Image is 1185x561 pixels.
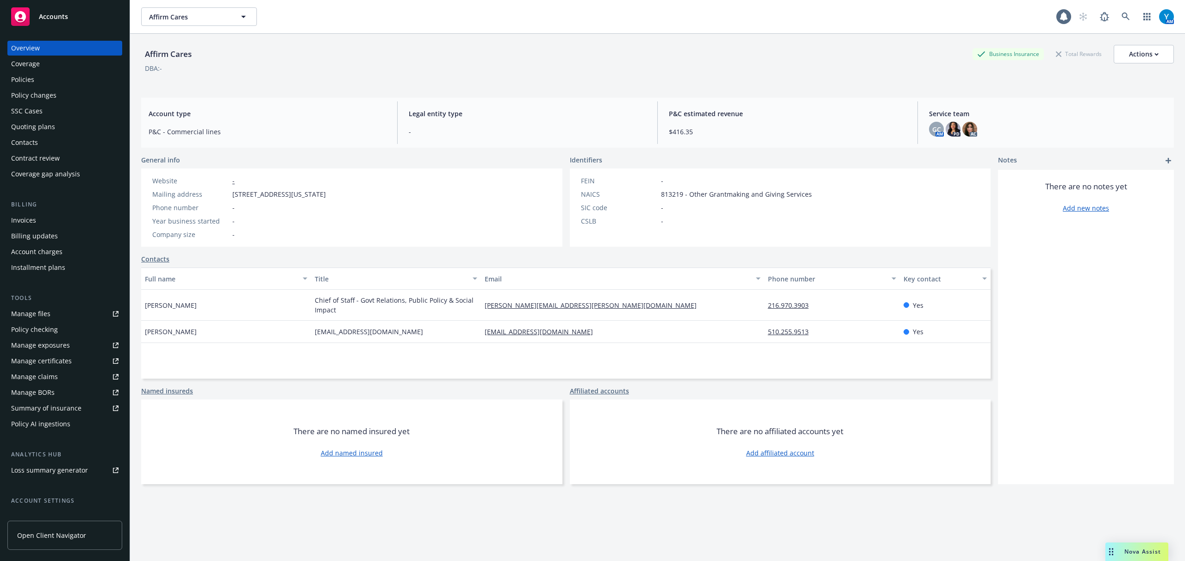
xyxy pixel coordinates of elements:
[7,72,122,87] a: Policies
[1138,7,1156,26] a: Switch app
[7,213,122,228] a: Invoices
[1063,203,1109,213] a: Add new notes
[913,300,923,310] span: Yes
[149,127,386,137] span: P&C - Commercial lines
[11,88,56,103] div: Policy changes
[581,189,657,199] div: NAICS
[11,41,40,56] div: Overview
[7,135,122,150] a: Contacts
[717,426,843,437] span: There are no affiliated accounts yet
[7,56,122,71] a: Coverage
[485,274,750,284] div: Email
[1105,542,1168,561] button: Nova Assist
[311,268,481,290] button: Title
[661,203,663,212] span: -
[581,203,657,212] div: SIC code
[1124,548,1161,555] span: Nova Assist
[962,122,977,137] img: photo
[1095,7,1114,26] a: Report a Bug
[7,41,122,56] a: Overview
[973,48,1044,60] div: Business Insurance
[7,401,122,416] a: Summary of insurance
[149,109,386,118] span: Account type
[485,301,704,310] a: [PERSON_NAME][EMAIL_ADDRESS][PERSON_NAME][DOMAIN_NAME]
[570,386,629,396] a: Affiliated accounts
[11,244,62,259] div: Account charges
[900,268,991,290] button: Key contact
[315,327,423,337] span: [EMAIL_ADDRESS][DOMAIN_NAME]
[7,260,122,275] a: Installment plans
[7,509,122,524] a: Service team
[152,176,229,186] div: Website
[913,327,923,337] span: Yes
[11,338,70,353] div: Manage exposures
[7,229,122,243] a: Billing updates
[409,109,646,118] span: Legal entity type
[321,448,383,458] a: Add named insured
[11,151,60,166] div: Contract review
[141,268,311,290] button: Full name
[232,176,235,185] a: -
[11,56,40,71] div: Coverage
[1114,45,1174,63] button: Actions
[232,216,235,226] span: -
[661,189,812,199] span: 813219 - Other Grantmaking and Giving Services
[232,189,326,199] span: [STREET_ADDRESS][US_STATE]
[764,268,900,290] button: Phone number
[7,200,122,209] div: Billing
[7,167,122,181] a: Coverage gap analysis
[39,13,68,20] span: Accounts
[145,300,197,310] span: [PERSON_NAME]
[152,216,229,226] div: Year business started
[149,12,229,22] span: Affirm Cares
[409,127,646,137] span: -
[768,301,816,310] a: 216.970.3903
[17,530,86,540] span: Open Client Navigator
[11,104,43,118] div: SSC Cases
[232,203,235,212] span: -
[11,135,38,150] div: Contacts
[7,496,122,505] div: Account settings
[661,216,663,226] span: -
[11,417,70,431] div: Policy AI ingestions
[11,260,65,275] div: Installment plans
[11,322,58,337] div: Policy checking
[7,354,122,368] a: Manage certificates
[1074,7,1092,26] a: Start snowing
[7,306,122,321] a: Manage files
[669,127,906,137] span: $416.35
[152,230,229,239] div: Company size
[581,176,657,186] div: FEIN
[11,72,34,87] div: Policies
[315,295,477,315] span: Chief of Staff - Govt Relations, Public Policy & Social Impact
[11,463,88,478] div: Loss summary generator
[315,274,467,284] div: Title
[11,306,50,321] div: Manage files
[7,385,122,400] a: Manage BORs
[7,4,122,30] a: Accounts
[1129,45,1159,63] div: Actions
[485,327,600,336] a: [EMAIL_ADDRESS][DOMAIN_NAME]
[7,119,122,134] a: Quoting plans
[152,203,229,212] div: Phone number
[141,155,180,165] span: General info
[141,386,193,396] a: Named insureds
[7,104,122,118] a: SSC Cases
[11,401,81,416] div: Summary of insurance
[1045,181,1127,192] span: There are no notes yet
[145,63,162,73] div: DBA: -
[11,213,36,228] div: Invoices
[1051,48,1106,60] div: Total Rewards
[481,268,764,290] button: Email
[152,189,229,199] div: Mailing address
[7,463,122,478] a: Loss summary generator
[7,369,122,384] a: Manage claims
[570,155,602,165] span: Identifiers
[768,274,886,284] div: Phone number
[7,88,122,103] a: Policy changes
[581,216,657,226] div: CSLB
[11,119,55,134] div: Quoting plans
[932,125,941,134] span: GC
[293,426,410,437] span: There are no named insured yet
[669,109,906,118] span: P&C estimated revenue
